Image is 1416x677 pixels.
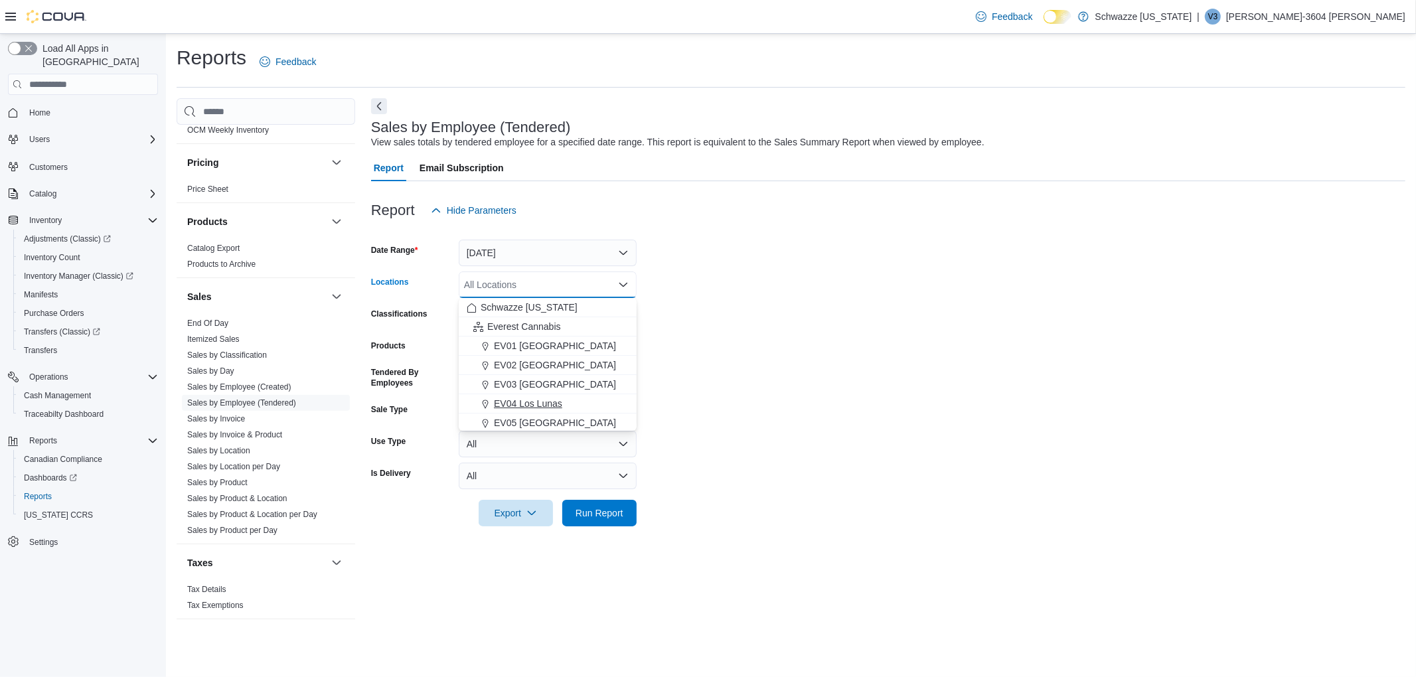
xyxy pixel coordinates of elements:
[19,287,158,303] span: Manifests
[187,556,213,569] h3: Taxes
[19,489,57,504] a: Reports
[187,243,240,254] span: Catalog Export
[177,315,355,544] div: Sales
[19,305,90,321] a: Purchase Orders
[13,450,163,469] button: Canadian Compliance
[329,555,345,571] button: Taxes
[187,290,326,303] button: Sales
[187,125,269,135] span: OCM Weekly Inventory
[24,186,158,202] span: Catalog
[3,431,163,450] button: Reports
[29,162,68,173] span: Customers
[13,487,163,506] button: Reports
[29,537,58,548] span: Settings
[1226,9,1405,25] p: [PERSON_NAME]-3604 [PERSON_NAME]
[618,279,629,290] button: Close list of options
[24,105,56,121] a: Home
[479,500,553,526] button: Export
[1208,9,1218,25] span: V3
[426,197,522,224] button: Hide Parameters
[24,345,57,356] span: Transfers
[187,601,244,610] a: Tax Exemptions
[459,463,637,489] button: All
[19,250,158,265] span: Inventory Count
[494,397,562,410] span: EV04 Los Lunas
[971,3,1038,30] a: Feedback
[187,290,212,303] h3: Sales
[187,509,317,520] span: Sales by Product & Location per Day
[254,48,321,75] a: Feedback
[24,534,63,550] a: Settings
[494,339,616,352] span: EV01 [GEOGRAPHIC_DATA]
[177,581,355,619] div: Taxes
[19,324,158,340] span: Transfers (Classic)
[1197,9,1200,25] p: |
[19,388,158,404] span: Cash Management
[187,526,277,535] a: Sales by Product per Day
[13,341,163,360] button: Transfers
[371,309,428,319] label: Classifications
[187,215,326,228] button: Products
[481,301,578,314] span: Schwazze [US_STATE]
[187,446,250,455] a: Sales by Location
[187,260,256,269] a: Products to Archive
[24,510,93,520] span: [US_STATE] CCRS
[187,585,226,594] a: Tax Details
[177,122,355,143] div: OCM
[187,445,250,456] span: Sales by Location
[13,285,163,304] button: Manifests
[3,532,163,552] button: Settings
[29,108,50,118] span: Home
[24,369,74,385] button: Operations
[187,335,240,344] a: Itemized Sales
[13,386,163,405] button: Cash Management
[24,308,84,319] span: Purchase Orders
[19,268,139,284] a: Inventory Manager (Classic)
[459,394,637,414] button: EV04 Los Lunas
[19,470,82,486] a: Dashboards
[177,44,246,71] h1: Reports
[329,214,345,230] button: Products
[19,507,98,523] a: [US_STATE] CCRS
[371,367,453,388] label: Tendered By Employees
[187,184,228,194] span: Price Sheet
[13,267,163,285] a: Inventory Manager (Classic)
[576,506,623,520] span: Run Report
[187,244,240,253] a: Catalog Export
[187,510,317,519] a: Sales by Product & Location per Day
[487,500,545,526] span: Export
[19,406,158,422] span: Traceabilty Dashboard
[19,507,158,523] span: Washington CCRS
[187,556,326,569] button: Taxes
[13,506,163,524] button: [US_STATE] CCRS
[29,134,50,145] span: Users
[19,451,158,467] span: Canadian Compliance
[24,159,73,175] a: Customers
[371,202,415,218] h3: Report
[24,369,158,385] span: Operations
[13,405,163,423] button: Traceabilty Dashboard
[187,350,267,360] a: Sales by Classification
[187,366,234,376] span: Sales by Day
[19,470,158,486] span: Dashboards
[187,319,228,328] a: End Of Day
[3,368,163,386] button: Operations
[177,240,355,277] div: Products
[19,489,158,504] span: Reports
[19,305,158,321] span: Purchase Orders
[187,398,296,408] span: Sales by Employee (Tendered)
[459,375,637,394] button: EV03 [GEOGRAPHIC_DATA]
[19,250,86,265] a: Inventory Count
[187,462,280,471] a: Sales by Location per Day
[187,478,248,487] a: Sales by Product
[19,231,116,247] a: Adjustments (Classic)
[371,468,411,479] label: Is Delivery
[187,382,291,392] span: Sales by Employee (Created)
[187,477,248,488] span: Sales by Product
[24,433,158,449] span: Reports
[13,469,163,487] a: Dashboards
[187,430,282,439] a: Sales by Invoice & Product
[19,388,96,404] a: Cash Management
